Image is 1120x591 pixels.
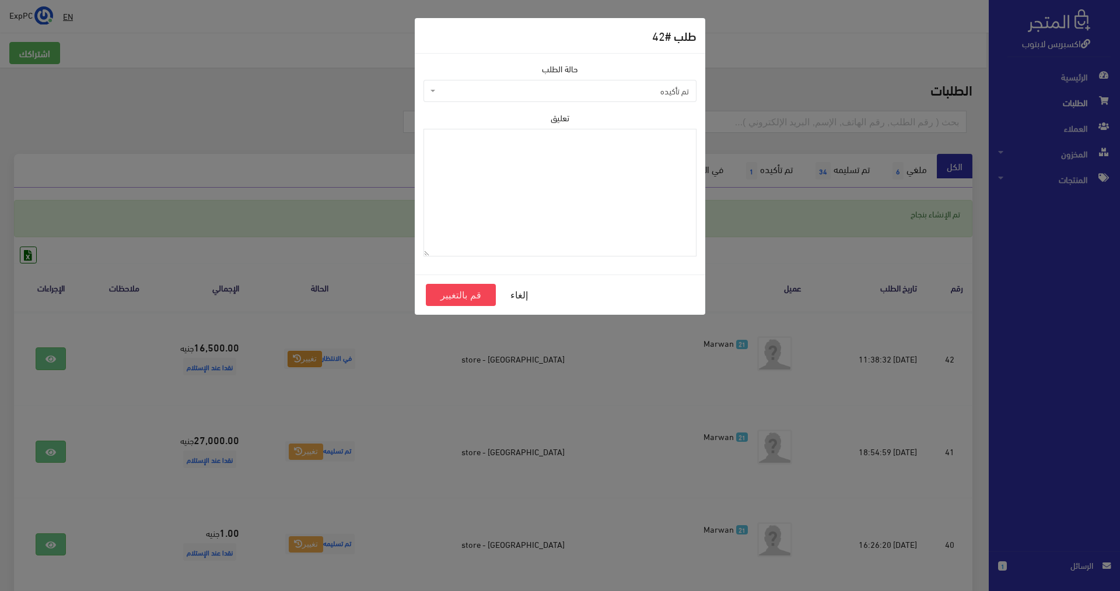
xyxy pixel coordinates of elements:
button: قم بالتغيير [426,284,496,306]
h5: طلب # [652,27,696,44]
span: تم تأكيده [438,85,689,97]
label: تعليق [551,111,569,124]
button: إلغاء [496,284,542,306]
span: تم تأكيده [423,80,696,102]
span: 42 [652,24,665,46]
label: حالة الطلب [542,62,578,75]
